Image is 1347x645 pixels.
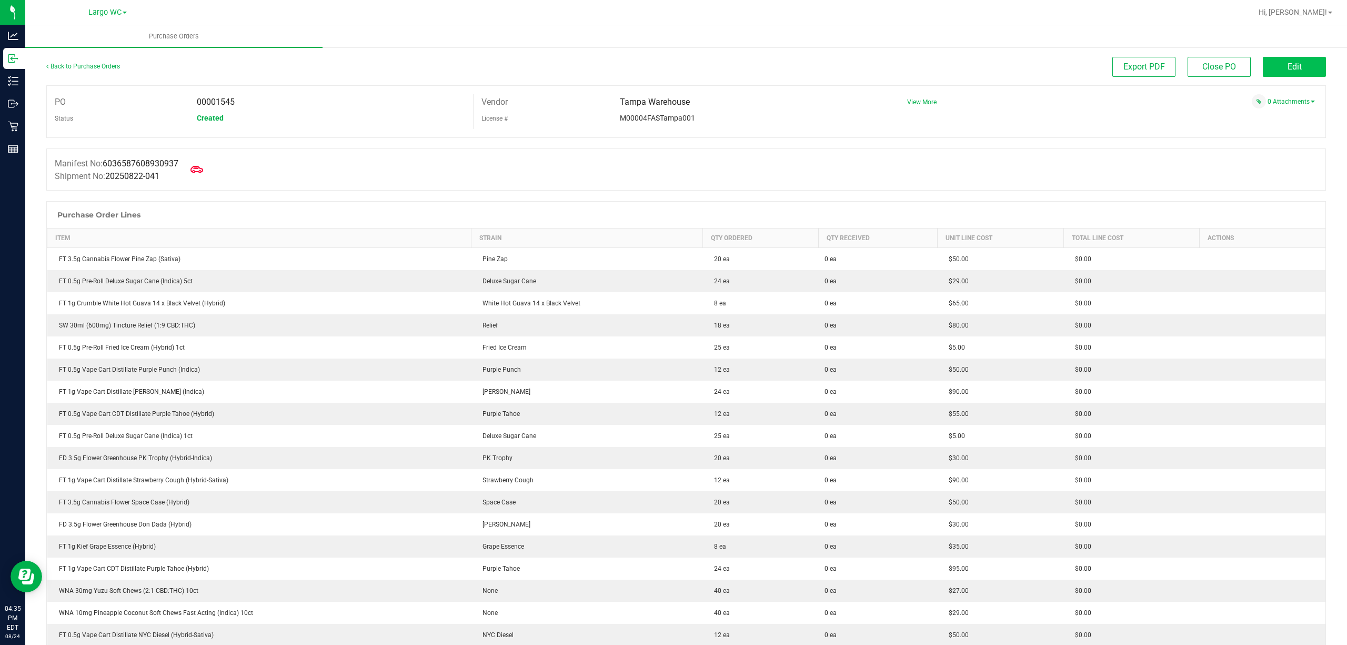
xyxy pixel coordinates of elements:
[1063,229,1199,248] th: Total Line Cost
[54,409,465,419] div: FT 0.5g Vape Cart CDT Distillate Purple Tahoe (Hybrid)
[103,158,178,168] span: 6036587608930937
[54,608,465,618] div: WNA 10mg Pineapple Coconut Soft Chews Fast Acting (Indica) 10ct
[8,144,18,154] inline-svg: Reports
[1070,587,1091,594] span: $0.00
[709,587,730,594] span: 40 ea
[943,366,969,373] span: $50.00
[1070,300,1091,307] span: $0.00
[709,388,730,395] span: 24 ea
[54,299,465,308] div: FT 1g Crumble White Hot Guava 14 x Black Velvet (Hybrid)
[825,498,837,507] span: 0 ea
[54,453,465,463] div: FD 3.5g Flower Greenhouse PK Trophy (Hybrid-Indica)
[1070,609,1091,617] span: $0.00
[620,114,695,122] span: M00004FASTampa001
[825,276,837,286] span: 0 ea
[943,631,969,639] span: $50.00
[825,630,837,640] span: 0 ea
[1070,366,1091,373] span: $0.00
[477,344,527,351] span: Fried Ice Cream
[1070,631,1091,639] span: $0.00
[825,299,837,308] span: 0 ea
[5,632,21,640] p: 08/24
[477,388,530,395] span: [PERSON_NAME]
[186,159,207,180] span: Mark as Arrived
[1070,322,1091,329] span: $0.00
[477,587,498,594] span: None
[943,255,969,263] span: $50.00
[943,410,969,418] span: $55.00
[481,111,508,126] label: License #
[702,229,818,248] th: Qty Ordered
[1070,499,1091,506] span: $0.00
[88,8,122,17] span: Largo WC
[8,121,18,132] inline-svg: Retail
[8,31,18,41] inline-svg: Analytics
[1070,477,1091,484] span: $0.00
[55,94,66,110] label: PO
[1288,62,1302,72] span: Edit
[943,565,969,572] span: $95.00
[709,499,730,506] span: 20 ea
[477,543,524,550] span: Grape Essence
[47,229,471,248] th: Item
[943,521,969,528] span: $30.00
[477,499,516,506] span: Space Case
[709,410,730,418] span: 12 ea
[8,53,18,64] inline-svg: Inbound
[54,475,465,485] div: FT 1g Vape Cart Distillate Strawberry Cough (Hybrid-Sativa)
[8,76,18,86] inline-svg: Inventory
[1268,98,1315,105] a: 0 Attachments
[8,98,18,109] inline-svg: Outbound
[709,521,730,528] span: 20 ea
[709,344,730,351] span: 25 ea
[1199,229,1325,248] th: Actions
[1070,344,1091,351] span: $0.00
[54,630,465,640] div: FT 0.5g Vape Cart Distillate NYC Diesel (Hybrid-Sativa)
[1123,62,1165,72] span: Export PDF
[825,321,837,330] span: 0 ea
[818,229,937,248] th: Qty Received
[54,343,465,352] div: FT 0.5g Pre-Roll Fried Ice Cream (Hybrid) 1ct
[709,543,726,550] span: 8 ea
[54,586,465,596] div: WNA 30mg Yuzu Soft Chews (2:1 CBD:THC) 10ct
[709,300,726,307] span: 8 ea
[825,542,837,551] span: 0 ea
[477,300,580,307] span: White Hot Guava 14 x Black Velvet
[477,565,520,572] span: Purple Tahoe
[481,94,508,110] label: Vendor
[54,321,465,330] div: SW 30ml (600mg) Tincture Relief (1:9 CBD:THC)
[1070,388,1091,395] span: $0.00
[54,520,465,529] div: FD 3.5g Flower Greenhouse Don Dada (Hybrid)
[709,366,730,373] span: 12 ea
[477,454,512,462] span: PK Trophy
[477,432,536,440] span: Deluxe Sugar Cane
[477,322,498,329] span: Relief
[943,587,969,594] span: $27.00
[943,300,969,307] span: $65.00
[709,454,730,462] span: 20 ea
[907,98,937,106] span: View More
[1070,565,1091,572] span: $0.00
[709,277,730,285] span: 24 ea
[54,498,465,507] div: FT 3.5g Cannabis Flower Space Case (Hybrid)
[471,229,702,248] th: Strain
[943,543,969,550] span: $35.00
[1259,8,1327,16] span: Hi, [PERSON_NAME]!
[943,322,969,329] span: $80.00
[825,520,837,529] span: 0 ea
[825,475,837,485] span: 0 ea
[477,631,514,639] span: NYC Diesel
[943,454,969,462] span: $30.00
[55,157,178,170] label: Manifest No:
[1070,543,1091,550] span: $0.00
[825,564,837,573] span: 0 ea
[825,586,837,596] span: 0 ea
[825,608,837,618] span: 0 ea
[709,565,730,572] span: 24 ea
[54,431,465,441] div: FT 0.5g Pre-Roll Deluxe Sugar Cane (Indica) 1ct
[709,322,730,329] span: 18 ea
[825,387,837,396] span: 0 ea
[1202,62,1236,72] span: Close PO
[709,432,730,440] span: 25 ea
[943,388,969,395] span: $90.00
